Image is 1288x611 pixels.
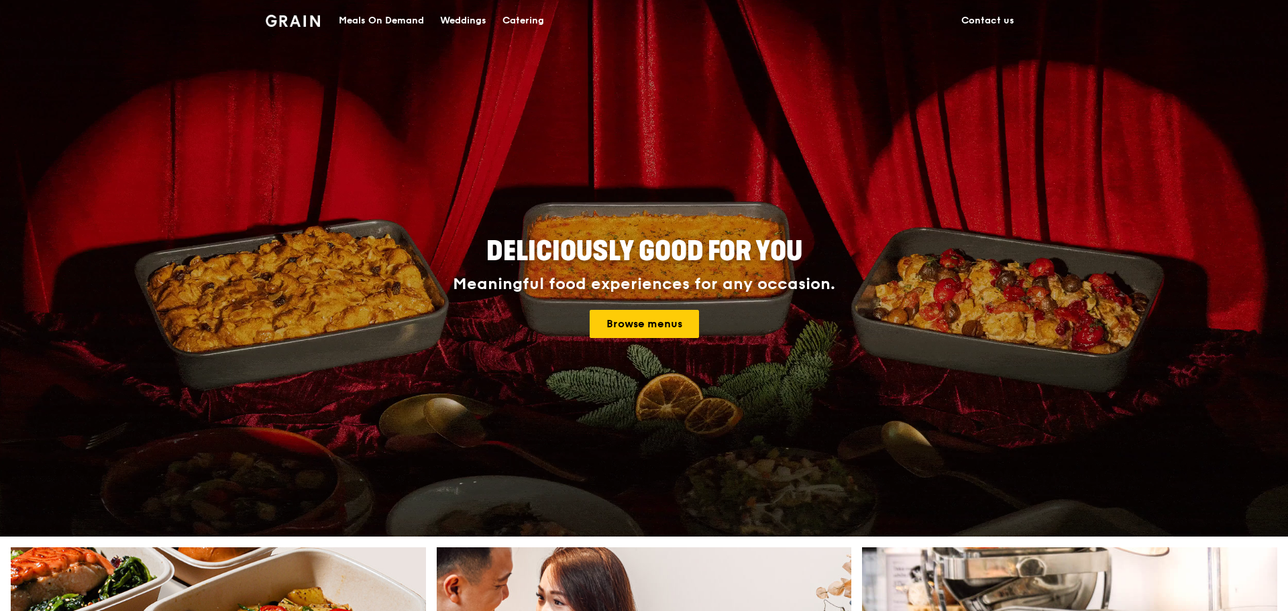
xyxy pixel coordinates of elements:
a: Contact us [953,1,1022,41]
span: Deliciously good for you [486,235,802,268]
a: Catering [494,1,552,41]
div: Meals On Demand [339,1,424,41]
a: Browse menus [590,310,699,338]
a: Weddings [432,1,494,41]
img: Grain [266,15,320,27]
div: Catering [502,1,544,41]
div: Weddings [440,1,486,41]
div: Meaningful food experiences for any occasion. [402,275,885,294]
